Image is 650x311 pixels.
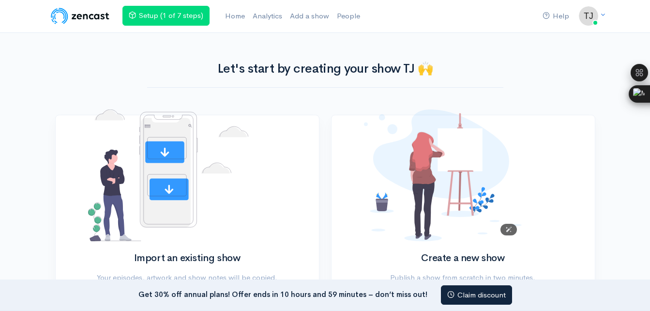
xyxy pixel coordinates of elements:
img: ... [579,6,598,26]
img: No shows added [364,109,522,241]
a: Analytics [249,6,286,27]
img: ZenCast Logo [49,6,111,26]
h2: Create a new show [364,253,562,264]
a: Setup (1 of 7 steps) [122,6,210,26]
a: Add a show [286,6,333,27]
a: Claim discount [441,285,512,305]
p: Publish a show from scratch in two minutes. [364,272,562,283]
iframe: gist-messenger-bubble-iframe [617,278,640,301]
a: Help [539,6,573,27]
a: People [333,6,364,27]
h2: Import an existing show [88,253,286,264]
img: No shows added [88,109,249,241]
a: Home [221,6,249,27]
strong: Get 30% off annual plans! Offer ends in 10 hours and 59 minutes – don’t miss out! [138,289,427,298]
h1: Let's start by creating your show TJ 🙌 [147,62,503,76]
p: Your episodes, artwork and show notes will be copied. [88,272,286,283]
